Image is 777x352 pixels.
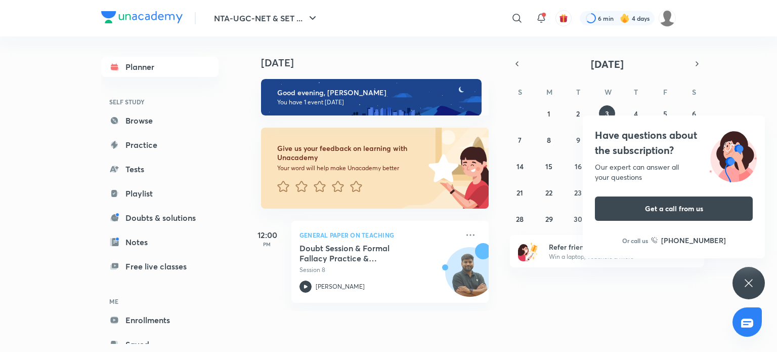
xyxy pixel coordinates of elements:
[247,229,287,241] h5: 12:00
[555,10,572,26] button: avatar
[657,105,673,122] button: September 5, 2025
[512,211,528,227] button: September 28, 2025
[570,211,586,227] button: September 30, 2025
[261,79,482,115] img: evening
[541,132,557,148] button: September 8, 2025
[634,87,638,97] abbr: Thursday
[277,98,472,106] p: You have 1 event [DATE]
[541,105,557,122] button: September 1, 2025
[277,88,472,97] h6: Good evening, [PERSON_NAME]
[595,197,753,221] button: Get a call from us
[661,235,726,246] h6: [PHONE_NUMBER]
[692,109,696,119] abbr: September 6, 2025
[576,135,580,145] abbr: September 9, 2025
[101,110,219,131] a: Browse
[576,87,580,97] abbr: Tuesday
[634,109,638,119] abbr: September 4, 2025
[547,135,551,145] abbr: September 8, 2025
[663,87,667,97] abbr: Friday
[570,184,586,201] button: September 23, 2025
[101,57,219,77] a: Planner
[518,87,522,97] abbr: Sunday
[545,162,552,171] abbr: September 15, 2025
[518,241,538,261] img: referral
[692,87,696,97] abbr: Saturday
[261,57,499,69] h4: [DATE]
[622,236,648,245] p: Or call us
[547,109,550,119] abbr: September 1, 2025
[516,214,524,224] abbr: September 28, 2025
[574,214,582,224] abbr: September 30, 2025
[576,109,580,119] abbr: September 2, 2025
[559,14,568,23] img: avatar
[101,256,219,277] a: Free live classes
[394,128,489,209] img: feedback_image
[516,188,523,198] abbr: September 21, 2025
[299,229,458,241] p: General Paper on Teaching
[101,293,219,310] h6: ME
[595,128,753,158] h4: Have questions about the subscription?
[605,87,612,97] abbr: Wednesday
[101,232,219,252] a: Notes
[686,105,702,122] button: September 6, 2025
[101,11,183,23] img: Company Logo
[620,13,630,23] img: streak
[101,135,219,155] a: Practice
[546,87,552,97] abbr: Monday
[208,8,325,28] button: NTA-UGC-NET & SET ...
[516,162,524,171] abbr: September 14, 2025
[663,109,667,119] abbr: September 5, 2025
[541,211,557,227] button: September 29, 2025
[549,242,673,252] h6: Refer friends
[591,57,624,71] span: [DATE]
[101,208,219,228] a: Doubts & solutions
[512,158,528,174] button: September 14, 2025
[570,105,586,122] button: September 2, 2025
[101,159,219,179] a: Tests
[518,135,522,145] abbr: September 7, 2025
[512,132,528,148] button: September 7, 2025
[574,188,582,198] abbr: September 23, 2025
[101,183,219,204] a: Playlist
[628,105,644,122] button: September 4, 2025
[570,158,586,174] button: September 16, 2025
[541,184,557,201] button: September 22, 2025
[247,241,287,247] p: PM
[277,164,425,172] p: Your word will help make Unacademy better
[541,158,557,174] button: September 15, 2025
[570,132,586,148] button: September 9, 2025
[605,109,609,119] abbr: September 3, 2025
[101,11,183,26] a: Company Logo
[545,214,553,224] abbr: September 29, 2025
[446,253,494,301] img: Avatar
[549,252,673,261] p: Win a laptop, vouchers & more
[299,243,425,263] h5: Doubt Session & Formal Fallacy Practice & Distribution
[316,282,365,291] p: [PERSON_NAME]
[101,310,219,330] a: Enrollments
[659,10,676,27] img: Vinayak Rana
[512,184,528,201] button: September 21, 2025
[299,265,458,275] p: Session 8
[599,105,615,122] button: September 3, 2025
[277,144,425,162] h6: Give us your feedback on learning with Unacademy
[524,57,690,71] button: [DATE]
[101,93,219,110] h6: SELF STUDY
[545,188,552,198] abbr: September 22, 2025
[575,162,582,171] abbr: September 16, 2025
[701,128,765,182] img: ttu_illustration_new.svg
[595,162,753,182] div: Our expert can answer all your questions
[651,235,726,246] a: [PHONE_NUMBER]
